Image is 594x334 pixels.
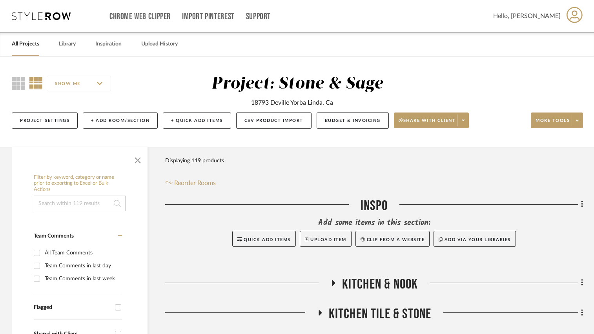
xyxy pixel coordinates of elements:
button: Share with client [394,113,469,128]
button: CSV Product Import [236,113,312,129]
div: Team Comments in last week [45,272,120,285]
span: Hello, [PERSON_NAME] [493,11,561,21]
span: Kitchen & Nook [342,276,418,293]
button: Quick Add Items [232,231,296,247]
button: Budget & Invoicing [317,113,389,129]
div: 18793 Deville Yorba Linda, Ca [251,98,333,107]
button: More tools [531,113,583,128]
a: Import Pinterest [182,13,235,20]
h6: Filter by keyword, category or name prior to exporting to Excel or Bulk Actions [34,174,126,193]
button: Close [130,151,146,167]
a: Library [59,39,76,49]
a: All Projects [12,39,39,49]
button: Upload Item [300,231,352,247]
a: Chrome Web Clipper [109,13,171,20]
button: + Quick Add Items [163,113,231,129]
span: More tools [536,118,570,129]
div: Flagged [34,304,111,311]
div: All Team Comments [45,247,120,259]
span: Kitchen Tile & Stone [329,306,432,323]
input: Search within 119 results [34,196,126,211]
div: Add some items in this section: [165,218,583,229]
button: Reorder Rooms [165,178,216,188]
button: Project Settings [12,113,78,129]
span: Quick Add Items [244,238,291,242]
span: Share with client [399,118,456,129]
div: Project: Stone & Sage [211,76,383,92]
div: Displaying 119 products [165,153,224,169]
span: Reorder Rooms [174,178,216,188]
a: Upload History [141,39,178,49]
div: Team Comments in last day [45,260,120,272]
a: Inspiration [95,39,122,49]
a: Support [246,13,271,20]
button: Add via your libraries [434,231,516,247]
button: + Add Room/Section [83,113,158,129]
button: Clip from a website [355,231,430,247]
span: Team Comments [34,233,74,239]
